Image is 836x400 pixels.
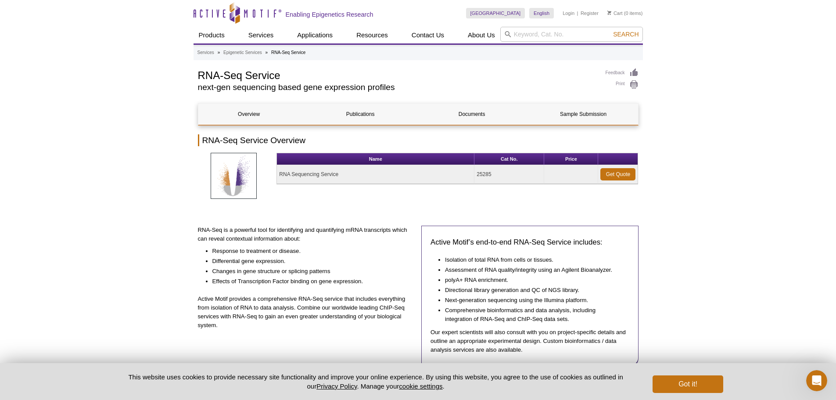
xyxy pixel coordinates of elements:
h2: RNA-Seq Service Overview [198,134,639,146]
li: Response to treatment or disease. [212,245,406,256]
a: Sample Submission [533,104,634,125]
input: Keyword, Cat. No. [500,27,643,42]
a: Resources [351,27,393,43]
h3: Active Motif’s end-to-end RNA-Seq Service includes: [431,237,629,248]
button: Got it! [653,375,723,393]
img: RNA-Seq Services [211,153,257,199]
a: About Us [463,27,500,43]
button: cookie settings [399,382,442,390]
li: Comprehensive bioinformatics and data analysis, including integration of RNA-Seq and ChIP-Seq dat... [445,305,621,324]
li: Effects of Transcription Factor binding on gene expression. [212,276,406,286]
h2: next-gen sequencing based gene expression profiles [198,83,597,91]
a: Get Quote [600,168,635,180]
li: (0 items) [607,8,643,18]
li: polyA+ RNA enrichment. [445,274,621,285]
td: 25285 [474,165,544,184]
p: Active Motif provides a comprehensive RNA-Seq service that includes everything from isolation of ... [198,295,415,330]
li: | [577,8,578,18]
h2: Enabling Epigenetics Research [286,11,373,18]
a: Documents [421,104,523,125]
a: Epigenetic Services [223,49,262,57]
p: RNA-Seq is a powerful tool for identifying and quantifying mRNA transcripts which can reveal cont... [198,226,415,243]
li: » [266,50,268,55]
li: Isolation of total RNA from cells or tissues. [445,254,621,264]
a: Login [563,10,574,16]
a: Publications [310,104,411,125]
p: This website uses cookies to provide necessary site functionality and improve your online experie... [113,372,639,391]
a: [GEOGRAPHIC_DATA] [466,8,525,18]
a: Services [197,49,214,57]
a: Privacy Policy [316,382,357,390]
a: Overview [198,104,300,125]
span: Search [613,31,639,38]
img: Your Cart [607,11,611,15]
a: Services [243,27,279,43]
li: Differential gene expression. [212,256,406,266]
li: » [218,50,220,55]
a: Print [606,80,639,90]
th: Name [277,153,474,165]
a: Applications [292,27,338,43]
a: Contact Us [406,27,449,43]
li: Directional library generation and QC of NGS library. [445,285,621,295]
a: Register [581,10,599,16]
iframe: Intercom live chat [806,370,827,391]
td: RNA Sequencing Service [277,165,474,184]
a: English [529,8,554,18]
li: Assessment of RNA quality/integrity using an Agilent Bioanalyzer. [445,264,621,274]
li: RNA-Seq Service [271,50,305,55]
th: Price [544,153,598,165]
button: Search [610,30,641,38]
th: Cat No. [474,153,544,165]
a: Products [194,27,230,43]
a: Cart [607,10,623,16]
a: Feedback [606,68,639,78]
p: Our expert scientists will also consult with you on project-specific details and outline an appro... [431,328,629,354]
li: Changes in gene structure or splicing patterns [212,266,406,276]
h1: RNA-Seq Service [198,68,597,81]
li: Next-generation sequencing using the Illumina platform. [445,295,621,305]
